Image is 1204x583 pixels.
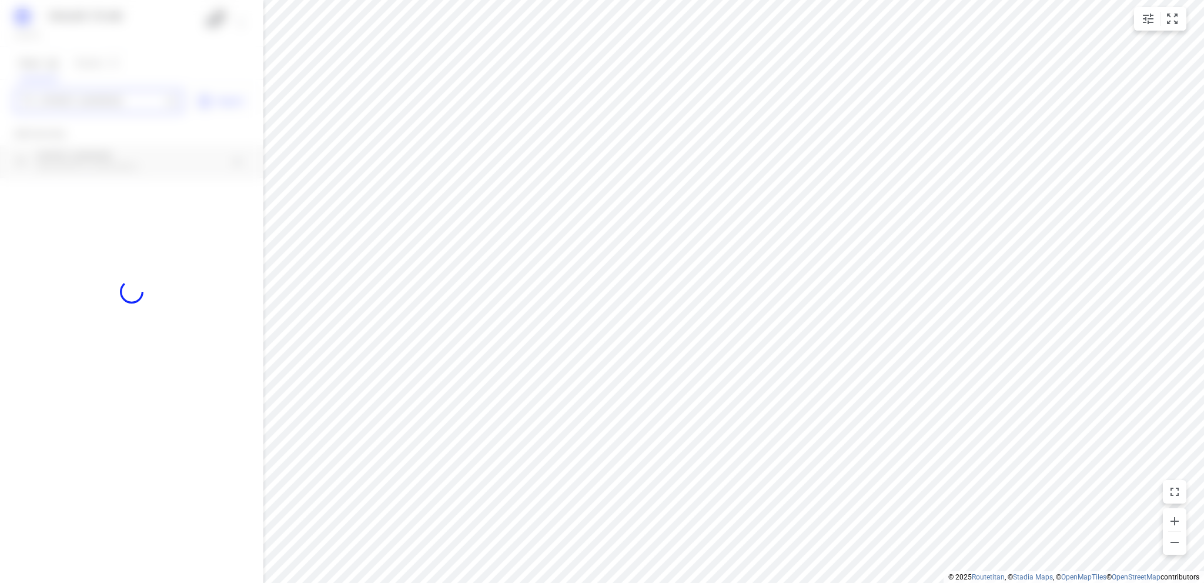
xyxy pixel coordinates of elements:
[1134,7,1186,31] div: small contained button group
[1061,573,1106,581] a: OpenMapTiles
[1136,7,1160,31] button: Map settings
[972,573,1005,581] a: Routetitan
[1013,573,1053,581] a: Stadia Maps
[948,573,1199,581] li: © 2025 , © , © © contributors
[1112,573,1160,581] a: OpenStreetMap
[1160,7,1184,31] button: Fit zoom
